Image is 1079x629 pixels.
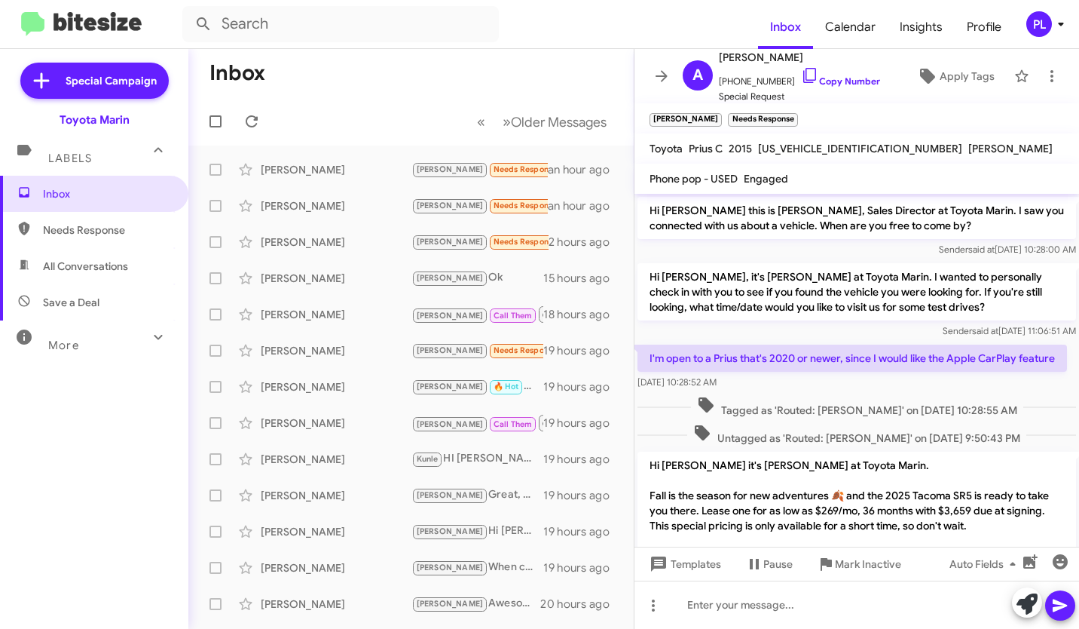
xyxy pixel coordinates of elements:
[543,307,622,322] div: 18 hours ago
[66,73,157,88] span: Special Campaign
[411,595,540,612] div: Awesome we're here to help whenever you need
[744,172,788,186] span: Engaged
[261,597,411,612] div: [PERSON_NAME]
[182,6,499,42] input: Search
[543,271,622,286] div: 15 hours ago
[60,112,130,127] div: Toyota Marin
[1013,11,1062,37] button: PL
[758,142,962,155] span: [US_VEHICLE_IDENTIFICATION_NUMBER]
[494,419,533,429] span: Call Them
[494,237,558,247] span: Needs Response
[549,235,622,250] div: 2 hours ago
[48,152,92,165] span: Labels
[417,164,484,174] span: [PERSON_NAME]
[417,563,484,572] span: [PERSON_NAME]
[209,61,265,85] h1: Inbox
[261,452,411,467] div: [PERSON_NAME]
[689,142,723,155] span: Prius C
[417,419,484,429] span: [PERSON_NAME]
[411,378,543,395] div: Will do he will reach out to you!
[261,271,411,286] div: [PERSON_NAME]
[411,269,543,287] div: Ok
[261,524,411,539] div: [PERSON_NAME]
[1026,11,1052,37] div: PL
[543,488,622,503] div: 19 hours ago
[411,305,543,324] div: Calling now.
[733,551,805,578] button: Pause
[494,345,558,355] span: Needs Response
[728,113,797,127] small: Needs Response
[540,597,622,612] div: 20 hours ago
[468,106,494,137] button: Previous
[543,452,622,467] div: 19 hours ago
[646,551,721,578] span: Templates
[637,452,1076,569] p: Hi [PERSON_NAME] it's [PERSON_NAME] at Toyota Marin. Fall is the season for new adventures 🍂 and ...
[903,63,1007,90] button: Apply Tags
[261,307,411,322] div: [PERSON_NAME]
[261,162,411,177] div: [PERSON_NAME]
[801,75,880,87] a: Copy Number
[968,244,995,255] span: said at
[805,551,913,578] button: Mark Inactive
[411,559,543,576] div: When can you stop by for a 10 minute appraisal?
[417,273,484,283] span: [PERSON_NAME]
[477,112,485,131] span: «
[411,342,543,359] div: Sure
[937,551,1034,578] button: Auto Fields
[20,63,169,99] a: Special Campaign
[543,524,622,539] div: 19 hours ago
[835,551,901,578] span: Mark Inactive
[43,295,99,310] span: Save a Deal
[758,5,813,49] a: Inbox
[411,233,549,250] div: Attachment wouldn't send. Here's the VIN: [US_VEHICLE_IDENTIFICATION_NUMBER]
[261,235,411,250] div: [PERSON_NAME]
[411,161,548,178] div: Hi [PERSON_NAME] , your dealership is a bit far from me and other dealerships closer are also sel...
[543,416,622,431] div: 19 hours ago
[494,201,558,210] span: Needs Response
[417,599,484,609] span: [PERSON_NAME]
[634,551,733,578] button: Templates
[494,382,519,391] span: 🔥 Hot
[43,222,171,238] span: Needs Response
[543,343,622,358] div: 19 hours ago
[719,48,880,66] span: [PERSON_NAME]
[469,106,616,137] nav: Page navigation example
[494,311,533,321] span: Call Them
[719,66,880,89] span: [PHONE_NUMBER]
[543,560,622,575] div: 19 hours ago
[548,198,622,213] div: an hour ago
[417,490,484,500] span: [PERSON_NAME]
[417,237,484,247] span: [PERSON_NAME]
[687,424,1026,446] span: Untagged as 'Routed: [PERSON_NAME]' on [DATE] 9:50:43 PM
[261,488,411,503] div: [PERSON_NAME]
[411,486,543,504] div: Great, we're interested in buying your Prius. When can you bring it this week for a quick, no-obl...
[763,551,793,578] span: Pause
[637,345,1067,372] p: I'm open to a Prius that's 2020 or newer, since I would like the Apple CarPlay feature
[417,382,484,391] span: [PERSON_NAME]
[43,186,171,201] span: Inbox
[411,450,543,468] div: HI [PERSON_NAME], thanks for your interest and yes you can bring your own mechanic. I will have [...
[417,345,484,355] span: [PERSON_NAME]
[943,325,1076,336] span: Sender [DATE] 11:06:51 AM
[417,526,484,536] span: [PERSON_NAME]
[719,89,880,104] span: Special Request
[494,164,558,174] span: Needs Response
[968,142,1053,155] span: [PERSON_NAME]
[637,263,1076,321] p: Hi [PERSON_NAME], it's [PERSON_NAME] at Toyota Marin. I wanted to personally check in with you to...
[637,376,717,388] span: [DATE] 10:28:52 AM
[888,5,955,49] a: Insights
[261,416,411,431] div: [PERSON_NAME]
[48,339,79,352] span: More
[417,201,484,210] span: [PERSON_NAME]
[511,114,607,130] span: Older Messages
[813,5,888,49] a: Calendar
[729,142,752,155] span: 2015
[417,311,484,321] span: [PERSON_NAME]
[411,197,548,214] div: I also wanted to ask if the grey 2020 Prius prime is cloth interior
[650,113,722,127] small: [PERSON_NAME]
[548,162,622,177] div: an hour ago
[43,259,128,274] span: All Conversations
